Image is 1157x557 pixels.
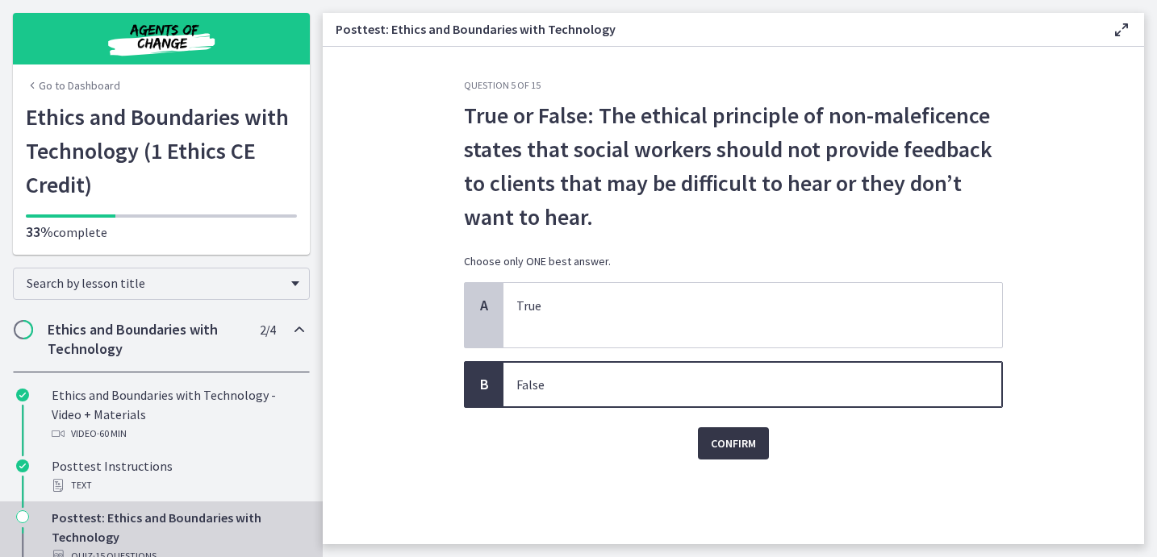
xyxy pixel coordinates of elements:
[26,77,120,94] a: Go to Dashboard
[16,459,29,472] i: Completed
[16,389,29,401] i: Completed
[26,222,297,242] p: complete
[711,434,756,453] span: Confirm
[260,320,275,339] span: 2 / 4
[464,98,1003,234] p: True or False: The ethical principle of non-maleficence states that social workers should not pro...
[27,275,283,291] span: Search by lesson title
[698,427,769,459] button: Confirm
[464,253,1003,269] p: Choose only ONE best answer.
[26,100,297,202] h1: Ethics and Boundaries with Technology (1 Ethics CE Credit)
[65,19,258,58] img: Agents of Change
[52,385,303,443] div: Ethics and Boundaries with Technology - Video + Materials
[52,424,303,443] div: Video
[26,222,53,241] span: 33%
[336,19,1086,39] h3: Posttest: Ethics and Boundaries with Technology
[474,296,494,315] span: A
[464,79,1003,92] h3: Question 5 of 15
[474,375,494,394] span: B
[52,456,303,495] div: Posttest Instructions
[516,296,957,335] p: True
[516,375,957,394] p: False
[52,476,303,495] div: Text
[13,268,310,300] div: Search by lesson title
[97,424,127,443] span: · 60 min
[48,320,244,359] h2: Ethics and Boundaries with Technology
